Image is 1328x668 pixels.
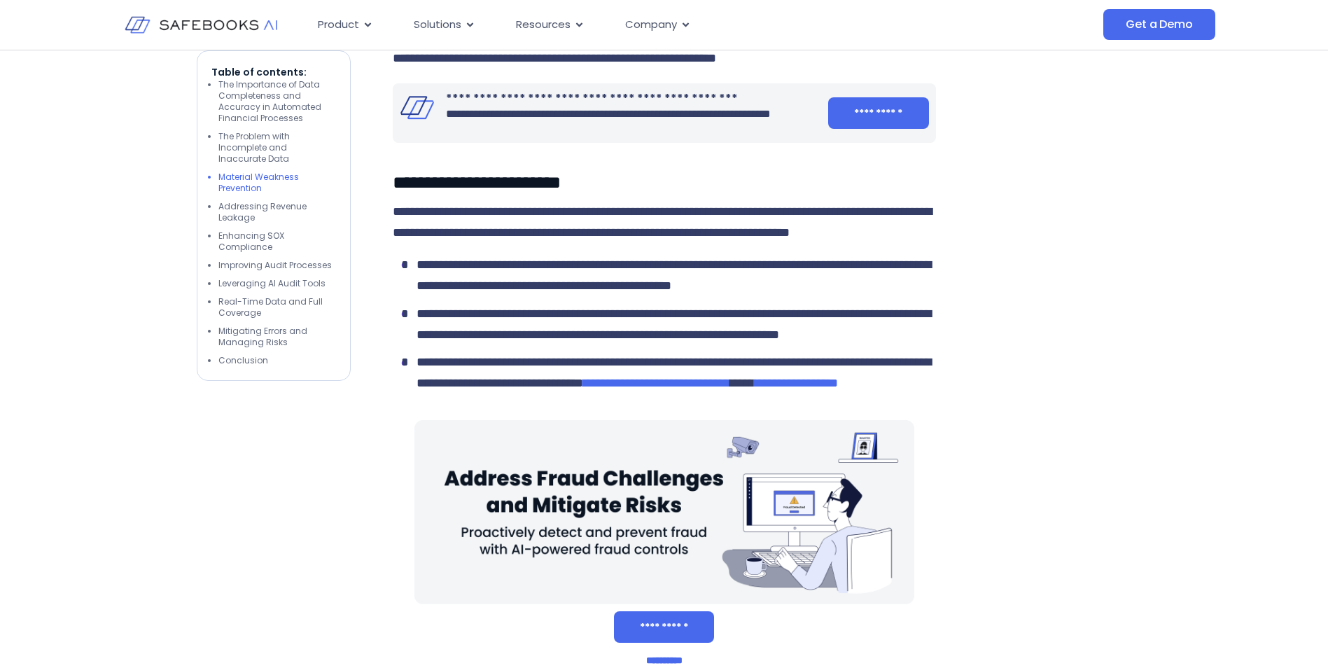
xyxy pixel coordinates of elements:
[307,11,963,39] div: Menu Toggle
[625,17,677,33] span: Company
[218,355,336,366] li: Conclusion
[218,260,336,271] li: Improving Audit Processes
[218,172,336,194] li: Material Weakness Prevention
[218,131,336,165] li: The Problem with Incomplete and Inaccurate Data
[218,278,336,289] li: Leveraging AI Audit Tools
[1126,18,1192,32] span: Get a Demo
[218,296,336,319] li: Real-Time Data and Full Coverage
[307,11,963,39] nav: Menu
[218,79,336,124] li: The Importance of Data Completeness and Accuracy in Automated Financial Processes
[414,17,461,33] span: Solutions
[516,17,571,33] span: Resources
[318,17,359,33] span: Product
[211,65,336,79] p: Table of contents:
[1103,9,1215,40] a: Get a Demo
[218,201,336,223] li: Addressing Revenue Leakage
[218,326,336,348] li: Mitigating Errors and Managing Risks
[218,230,336,253] li: Enhancing SOX Compliance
